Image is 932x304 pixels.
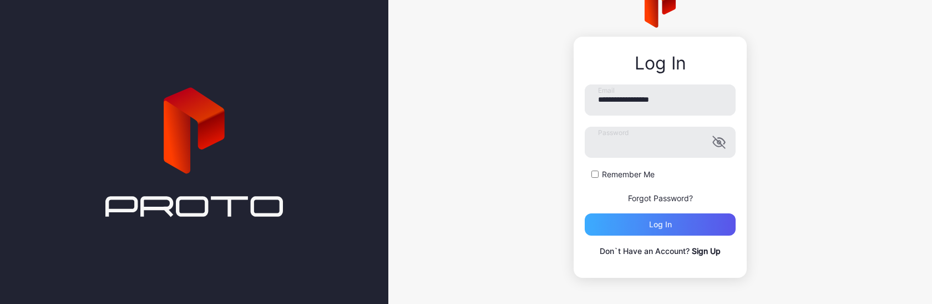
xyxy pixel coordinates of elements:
div: Log in [649,220,672,229]
button: Password [712,136,726,149]
a: Forgot Password? [628,193,693,203]
a: Sign Up [692,246,721,256]
input: Password [585,127,736,158]
button: Log in [585,213,736,236]
p: Don`t Have an Account? [585,245,736,258]
input: Email [585,84,736,116]
label: Remember Me [602,169,655,180]
div: Log In [585,53,736,73]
